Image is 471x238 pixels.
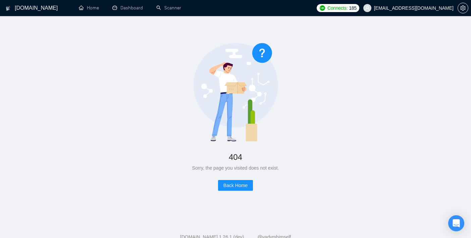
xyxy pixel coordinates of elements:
span: user [365,6,370,10]
a: searchScanner [156,5,181,11]
a: dashboardDashboard [112,5,143,11]
img: logo [6,3,10,14]
button: Back Home [218,180,253,191]
a: homeHome [79,5,99,11]
span: Back Home [223,182,248,189]
span: 185 [349,4,356,12]
div: Sorry, the page you visited does not exist. [21,164,450,172]
span: setting [458,5,468,11]
div: Open Intercom Messenger [448,215,464,231]
a: setting [458,5,468,11]
div: 404 [21,150,450,164]
button: setting [458,3,468,13]
img: upwork-logo.png [320,5,325,11]
span: Connects: [327,4,348,12]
